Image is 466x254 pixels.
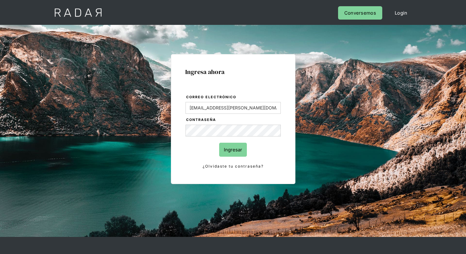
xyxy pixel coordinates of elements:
[185,68,281,75] h1: Ingresa ahora
[388,6,414,20] a: Login
[186,102,281,114] input: bruce@wayne.com
[185,94,281,170] form: Login Form
[186,94,281,100] label: Correo electrónico
[186,117,281,123] label: Contraseña
[338,6,382,20] a: Conversemos
[219,143,247,157] input: Ingresar
[186,163,281,170] a: ¿Olvidaste tu contraseña?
